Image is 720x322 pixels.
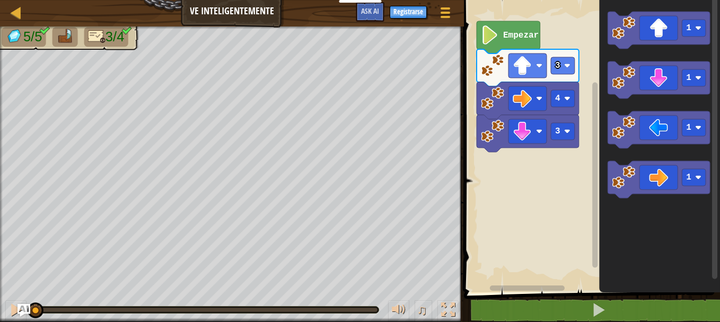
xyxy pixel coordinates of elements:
button: Cambia a pantalla completa. [437,300,459,322]
button: Ask AI [356,2,384,22]
text: 3 [555,61,560,70]
button: Registrarse [390,6,427,19]
button: Ajustar el volúmen [388,300,409,322]
li: Recoge las gemas. [2,27,46,47]
button: Ask AI [17,304,30,317]
span: ♫ [417,302,427,318]
span: Ask AI [361,6,379,16]
button: ♫ [415,300,433,322]
button: Mostrar menú de juego [432,2,459,27]
span: 5/5 [23,29,42,44]
text: 1 [687,123,692,132]
span: 3/4 [106,29,125,44]
text: 3 [555,127,560,136]
text: 1 [687,73,692,83]
text: 4 [555,94,560,103]
li: Solo 4 líneas de código [84,27,128,47]
li: Go to the raft. [52,27,78,47]
text: Empezar [503,31,539,40]
text: 1 [687,23,692,33]
text: 1 [687,173,692,182]
button: Ctrl + P: Pause [5,300,27,322]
